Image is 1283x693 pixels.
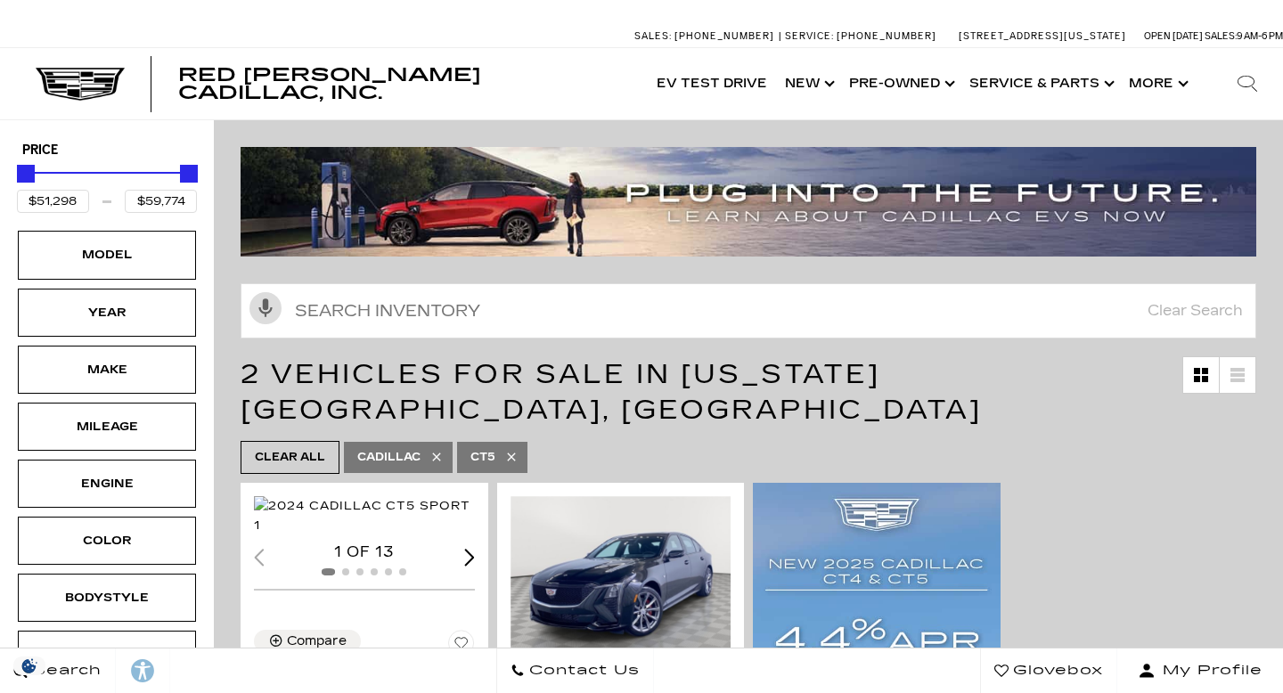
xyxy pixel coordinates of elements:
a: Pre-Owned [840,48,960,119]
button: More [1120,48,1194,119]
svg: Click to toggle on voice search [249,292,282,324]
div: Minimum Price [17,165,35,183]
img: 2024 Cadillac CT5 Sport 1 [254,496,475,535]
div: 1 of 13 [254,542,475,562]
span: Open [DATE] [1144,30,1203,42]
span: Contact Us [525,658,640,683]
div: YearYear [18,289,196,337]
span: Red [PERSON_NAME] Cadillac, Inc. [178,64,481,103]
input: Search Inventory [241,283,1256,338]
button: Compare Vehicle [254,630,361,653]
div: MileageMileage [18,403,196,451]
span: Sales: [1205,30,1237,42]
div: MakeMake [18,346,196,394]
img: ev-blog-post-banners4 [241,147,1256,256]
a: Service & Parts [960,48,1120,119]
h5: Price [22,143,192,159]
div: Make [62,360,151,379]
input: Minimum [17,190,89,213]
span: Cadillac [357,446,421,469]
span: CT5 [470,446,495,469]
img: Opt-Out Icon [9,656,50,675]
a: Sales: [PHONE_NUMBER] [634,31,779,41]
span: Clear All [255,446,325,469]
span: Glovebox [1009,658,1103,683]
a: Red [PERSON_NAME] Cadillac, Inc. [178,66,630,102]
span: 9 AM-6 PM [1237,30,1283,42]
a: New [776,48,840,119]
span: [PHONE_NUMBER] [837,30,936,42]
span: Sales: [634,30,672,42]
div: ColorColor [18,517,196,565]
div: EngineEngine [18,460,196,508]
div: Price [17,159,197,213]
div: Trim [62,645,151,664]
button: Open user profile menu [1117,648,1283,693]
a: EV Test Drive [648,48,776,119]
a: Contact Us [496,648,654,693]
span: [PHONE_NUMBER] [674,30,774,42]
img: 2025 Cadillac CT5 Sport 1 [511,496,731,662]
div: Color [62,531,151,550]
div: Engine [62,474,151,493]
section: Click to Open Cookie Consent Modal [9,656,50,675]
div: ModelModel [18,231,196,279]
input: Maximum [125,190,197,213]
a: Glovebox [980,648,1117,693]
a: [STREET_ADDRESS][US_STATE] [959,30,1126,42]
span: Search [28,658,102,683]
div: Maximum Price [180,165,198,183]
img: Cadillac Dark Logo with Cadillac White Text [36,68,125,102]
div: Bodystyle [62,588,151,607]
span: 2 Vehicles for Sale in [US_STATE][GEOGRAPHIC_DATA], [GEOGRAPHIC_DATA] [241,358,982,426]
div: Next slide [464,549,475,566]
a: Service: [PHONE_NUMBER] [779,31,941,41]
div: Model [62,245,151,265]
span: Service: [785,30,834,42]
div: BodystyleBodystyle [18,574,196,622]
span: My Profile [1156,658,1263,683]
div: 1 / 2 [254,496,475,535]
div: Mileage [62,417,151,436]
div: TrimTrim [18,631,196,679]
div: Compare [287,633,347,649]
div: 1 / 2 [511,496,731,662]
div: Year [62,303,151,322]
button: Save Vehicle [448,630,475,664]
